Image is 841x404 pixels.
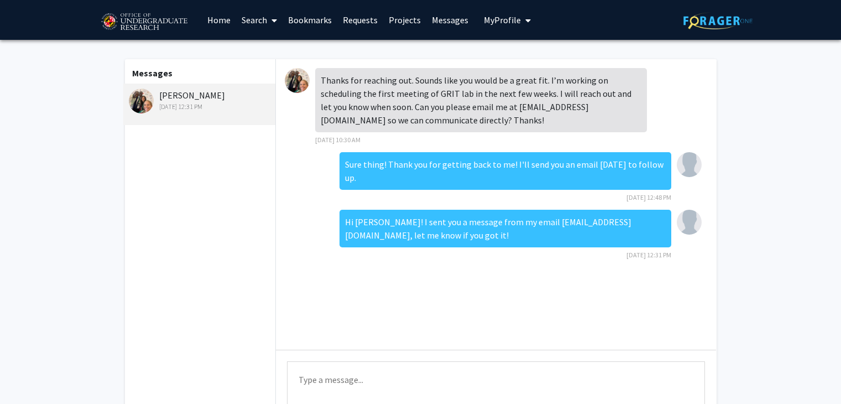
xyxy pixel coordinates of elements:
a: Bookmarks [283,1,337,39]
img: Eileen Shih [677,210,702,235]
div: Sure thing! Thank you for getting back to me! I'll send you an email [DATE] to follow up. [339,152,671,190]
img: ForagerOne Logo [683,12,753,29]
div: Thanks for reaching out. Sounds like you would be a great fit. I’m working on scheduling the firs... [315,68,647,132]
div: [PERSON_NAME] [129,89,273,112]
a: Messages [426,1,474,39]
span: [DATE] 12:31 PM [626,251,671,259]
img: University of Maryland Logo [97,8,191,36]
a: Home [202,1,236,39]
iframe: Chat [8,354,47,396]
div: [DATE] 12:31 PM [129,102,273,112]
a: Search [236,1,283,39]
img: Eileen Shih [677,152,702,177]
span: [DATE] 12:48 PM [626,193,671,201]
b: Messages [132,68,173,79]
img: Heather Wipfli [129,89,154,113]
span: [DATE] 10:30 AM [315,136,361,144]
img: Heather Wipfli [285,68,310,93]
a: Requests [337,1,383,39]
div: Hi [PERSON_NAME]! I sent you a message from my email [EMAIL_ADDRESS][DOMAIN_NAME], let me know if... [339,210,671,247]
span: My Profile [484,14,521,25]
a: Projects [383,1,426,39]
